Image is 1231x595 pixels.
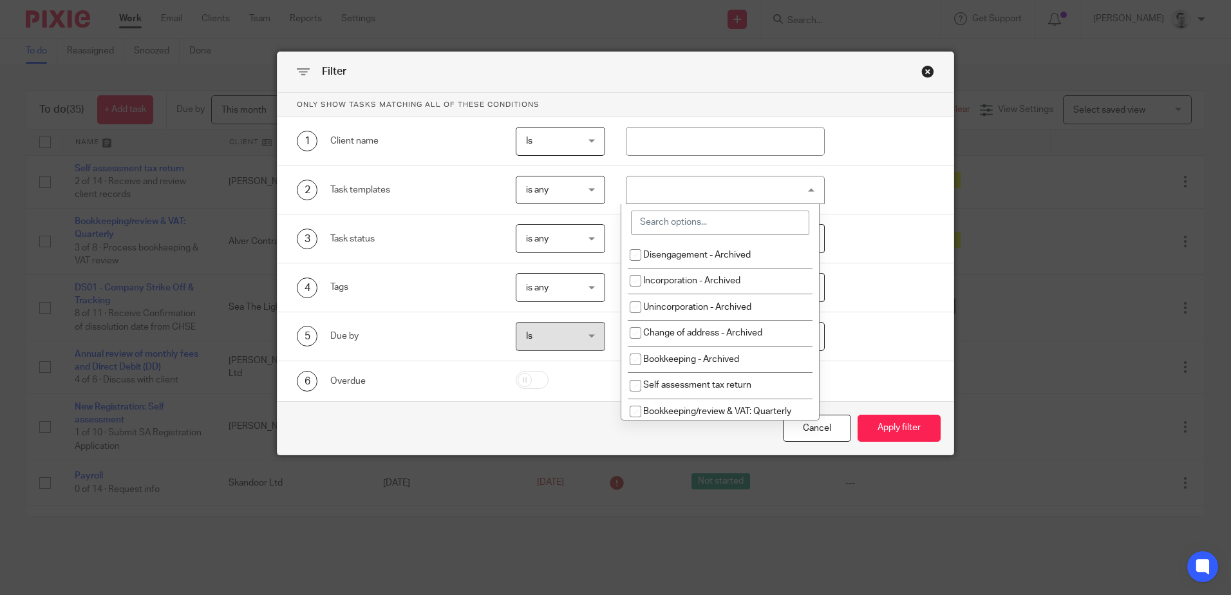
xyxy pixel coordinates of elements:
[643,250,751,260] span: Disengagement - Archived
[297,326,317,346] div: 5
[643,355,739,364] span: Bookkeeping - Archived
[297,229,317,249] div: 3
[277,93,954,117] p: Only show tasks matching all of these conditions
[643,328,762,337] span: Change of address - Archived
[526,332,532,341] span: Is
[783,415,851,442] div: Close this dialog window
[526,234,549,243] span: is any
[330,330,496,343] div: Due by
[330,232,496,245] div: Task status
[526,137,532,146] span: Is
[643,381,751,390] span: Self assessment tax return
[297,180,317,200] div: 2
[322,66,346,77] span: Filter
[921,65,934,78] div: Close this dialog window
[858,415,941,442] button: Apply filter
[643,303,751,312] span: Unincorporation - Archived
[643,407,791,416] span: Bookkeeping/review & VAT: Quarterly
[631,211,809,235] input: Search options...
[330,281,496,294] div: Tags
[526,185,549,194] span: is any
[330,135,496,147] div: Client name
[330,184,496,196] div: Task templates
[297,371,317,392] div: 6
[297,278,317,298] div: 4
[643,276,740,285] span: Incorporation - Archived
[330,375,496,388] div: Overdue
[297,131,317,151] div: 1
[526,283,549,292] span: is any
